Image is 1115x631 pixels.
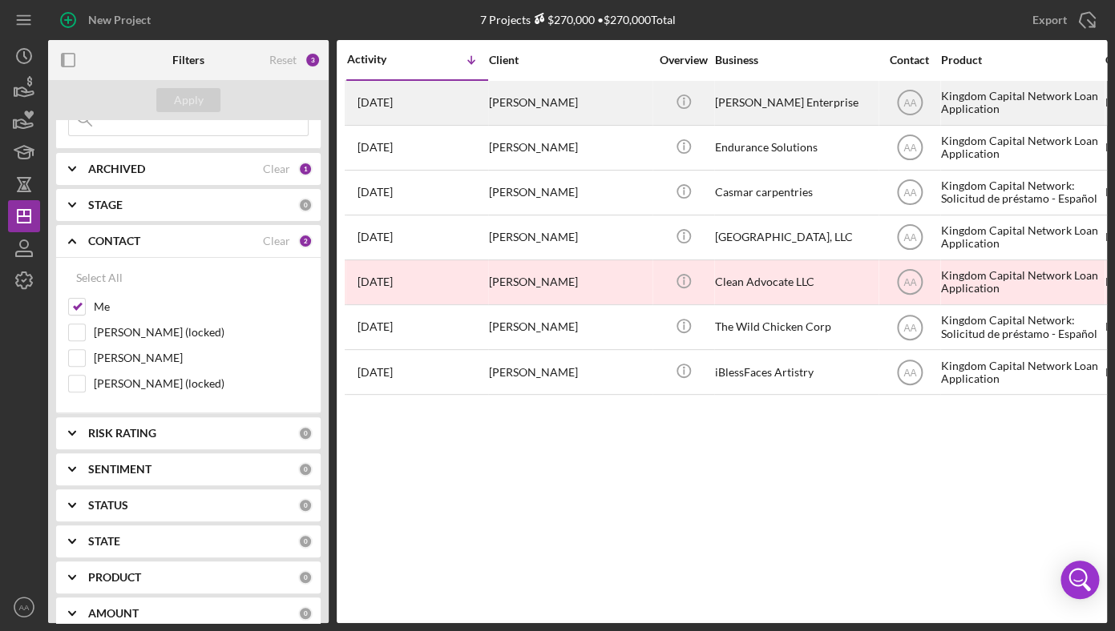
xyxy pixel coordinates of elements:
[48,4,167,36] button: New Project
[298,426,313,440] div: 0
[489,171,649,214] div: [PERSON_NAME]
[88,199,123,211] b: STAGE
[94,324,309,340] label: [PERSON_NAME] (locked)
[358,96,393,109] time: 2025-07-02 17:37
[653,54,713,66] div: Overview
[88,463,151,476] b: SENTIMENT
[94,299,309,315] label: Me
[489,216,649,259] div: [PERSON_NAME]
[94,376,309,392] label: [PERSON_NAME] (locked)
[715,127,875,169] div: Endurance Solutions
[489,261,649,303] div: [PERSON_NAME]
[489,127,649,169] div: [PERSON_NAME]
[489,54,649,66] div: Client
[298,198,313,212] div: 0
[269,54,297,66] div: Reset
[8,591,40,623] button: AA
[879,54,939,66] div: Contact
[941,351,1101,393] div: Kingdom Capital Network Loan Application
[941,127,1101,169] div: Kingdom Capital Network Loan Application
[1016,4,1107,36] button: Export
[941,82,1101,124] div: Kingdom Capital Network Loan Application
[941,306,1101,348] div: Kingdom Capital Network: Solicitud de préstamo - Español
[1060,561,1099,599] div: Open Intercom Messenger
[88,4,151,36] div: New Project
[76,262,123,294] div: Select All
[156,88,220,112] button: Apply
[298,498,313,512] div: 0
[88,607,139,620] b: AMOUNT
[298,570,313,585] div: 0
[903,187,915,199] text: AA
[298,162,313,176] div: 1
[941,54,1101,66] div: Product
[94,350,309,366] label: [PERSON_NAME]
[489,306,649,348] div: [PERSON_NAME]
[174,88,204,112] div: Apply
[263,163,290,175] div: Clear
[305,52,321,68] div: 3
[88,535,120,548] b: STATE
[358,366,393,379] time: 2025-05-20 18:02
[715,216,875,259] div: [GEOGRAPHIC_DATA], LLC
[941,216,1101,259] div: Kingdom Capital Network Loan Application
[19,603,30,612] text: AA
[298,534,313,549] div: 0
[489,351,649,393] div: [PERSON_NAME]
[298,462,313,476] div: 0
[358,231,393,243] time: 2025-06-25 18:51
[298,606,313,621] div: 0
[358,320,393,333] time: 2025-06-18 15:32
[88,499,128,512] b: STATUS
[88,235,140,247] b: CONTACT
[88,427,156,440] b: RISK RATING
[263,235,290,247] div: Clear
[298,234,313,248] div: 2
[715,82,875,124] div: [PERSON_NAME] Enterprise
[903,232,915,243] text: AA
[358,186,393,199] time: 2025-06-25 20:25
[903,277,915,288] text: AA
[1032,4,1067,36] div: Export
[172,54,204,66] b: Filters
[68,262,131,294] button: Select All
[347,53,418,66] div: Activity
[903,143,915,154] text: AA
[358,141,393,154] time: 2025-06-26 20:07
[941,261,1101,303] div: Kingdom Capital Network Loan Application
[941,171,1101,214] div: Kingdom Capital Network: Solicitud de préstamo - Español
[358,275,393,288] time: 2025-06-19 15:38
[489,82,649,124] div: [PERSON_NAME]
[715,261,875,303] div: Clean Advocate LLC
[479,13,675,26] div: 7 Projects • $270,000 Total
[88,163,145,175] b: ARCHIVED
[903,322,915,333] text: AA
[530,13,594,26] div: $270,000
[903,367,915,378] text: AA
[88,571,141,584] b: PRODUCT
[715,351,875,393] div: iBlessFaces Artistry
[715,306,875,348] div: The Wild Chicken Corp
[715,54,875,66] div: Business
[715,171,875,214] div: Casmar carpentries
[903,98,915,109] text: AA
